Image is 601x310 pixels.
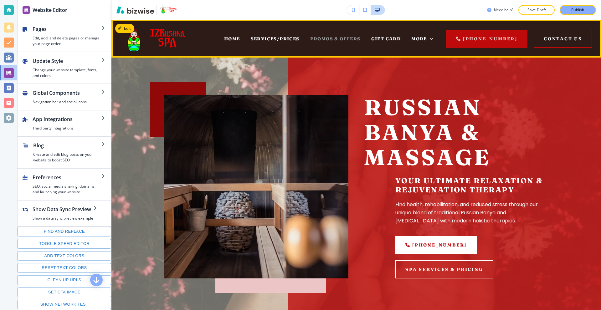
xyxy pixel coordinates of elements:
[395,260,493,278] button: SPA SERVICES & PRICING
[251,36,300,42] span: SERVICES/PRICES
[18,300,111,309] button: Show network test
[33,89,101,97] h2: Global Components
[33,174,101,181] h2: Preferences
[18,287,111,297] button: Set CTA image
[33,206,93,213] h2: Show Data Sync Preview
[33,184,101,195] h4: SEO, social media sharing, domains, and launching your website.
[446,30,527,48] a: [PHONE_NUMBER]
[571,7,584,13] p: Publish
[33,67,101,79] h4: Change your website template, fonts, and colors
[121,25,185,52] img: IZBushka Spa
[18,275,111,285] button: Clean up URLs
[18,239,111,249] button: Toggle speed editor
[18,110,111,136] button: App IntegrationsThird party integrations
[33,35,101,47] h4: Edit, add, and delete pages or manage your page order
[310,36,361,42] span: PROMOS & OFFERS
[33,216,93,221] h4: Show a data sync preview example
[18,263,111,273] button: Reset text colors
[18,201,103,226] button: Show Data Sync PreviewShow a data sync preview example
[395,176,549,194] h5: Your Ultimate Relaxation & Rejuvenation Therapy
[18,251,111,261] button: Add text colors
[160,7,177,13] img: Your Logo
[18,169,111,200] button: PreferencesSEO, social media sharing, domains, and launching your website.
[33,142,101,149] h2: Blog
[224,36,240,42] span: HOME
[33,25,101,33] h2: Pages
[395,236,477,254] a: [PHONE_NUMBER]
[364,95,549,170] p: Russian Banya & Massage
[527,7,547,13] p: Save Draft
[33,115,101,123] h2: App Integrations
[33,6,67,14] h2: Website Editor
[164,95,348,278] img: 874e66b541171cc81eb5226b3d66e7a7.webp
[371,36,401,42] a: GIFT CARD
[33,125,101,131] h4: Third party integrations
[411,36,427,42] span: More
[18,137,111,168] button: BlogCreate and edit blog posts on your website to boost SEO
[411,36,433,42] div: More
[18,84,111,110] button: Global ComponentsNavigation bar and social icons
[18,52,111,84] button: Update StyleChange your website template, fonts, and colors
[18,20,111,52] button: PagesEdit, add, and delete pages or manage your page order
[115,24,134,33] button: Edit
[494,7,513,13] h3: Need help?
[116,6,154,14] img: Bizwise Logo
[560,5,596,15] button: Publish
[518,5,555,15] button: Save Draft
[18,227,111,236] button: Find and replace
[33,57,101,65] h2: Update Style
[534,30,592,48] button: Contact Us
[33,152,101,163] h4: Create and edit blog posts on your website to boost SEO
[33,99,101,105] h4: Navigation bar and social icons
[23,6,30,14] img: editor icon
[395,201,549,225] p: Find health, rehabilitation, and reduced stress through our unique blend of traditional Russian B...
